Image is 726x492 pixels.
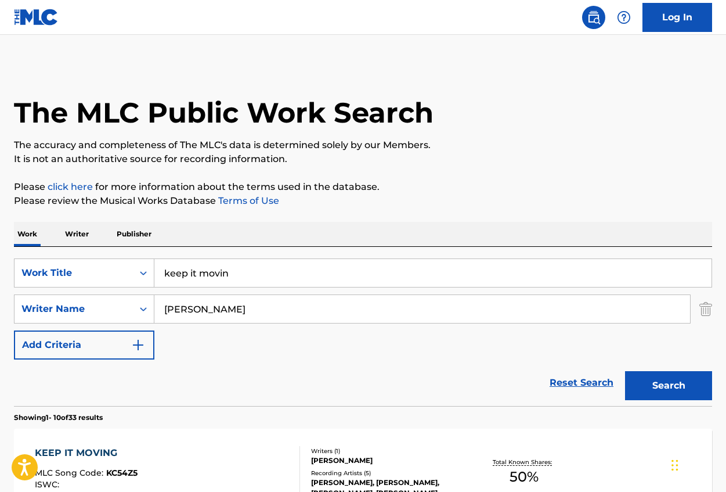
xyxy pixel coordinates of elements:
div: Drag [671,448,678,483]
img: Delete Criterion [699,295,712,324]
iframe: Chat Widget [668,436,726,492]
span: MLC Song Code : [35,468,106,478]
img: MLC Logo [14,9,59,26]
img: 9d2ae6d4665cec9f34b9.svg [131,338,145,352]
div: Writer Name [21,302,126,316]
span: 50 % [510,466,539,487]
a: Public Search [582,6,605,29]
div: Writers ( 1 ) [311,447,466,455]
p: Writer [62,222,92,246]
button: Add Criteria [14,331,154,360]
p: Please review the Musical Works Database [14,194,712,208]
p: Please for more information about the terms used in the database. [14,180,712,194]
img: search [587,10,601,24]
p: Publisher [113,222,155,246]
a: click here [48,181,93,192]
div: [PERSON_NAME] [311,455,466,466]
img: help [617,10,631,24]
form: Search Form [14,258,712,406]
p: Work [14,222,41,246]
a: Log In [642,3,712,32]
div: Help [612,6,635,29]
div: Work Title [21,266,126,280]
p: Total Known Shares: [493,458,555,466]
a: Terms of Use [216,195,279,206]
span: KC54Z5 [106,468,138,478]
p: Showing 1 - 10 of 33 results [14,412,103,423]
div: Recording Artists ( 5 ) [311,469,466,477]
span: ISWC : [35,479,62,490]
p: It is not an authoritative source for recording information. [14,152,712,166]
h1: The MLC Public Work Search [14,95,434,130]
p: The accuracy and completeness of The MLC's data is determined solely by our Members. [14,138,712,152]
div: KEEP IT MOVING [35,446,138,460]
a: Reset Search [544,370,619,396]
button: Search [625,371,712,400]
